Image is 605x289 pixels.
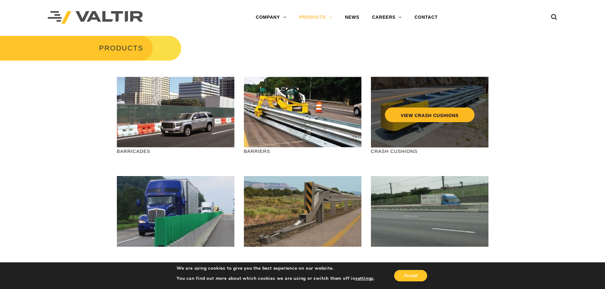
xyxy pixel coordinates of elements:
p: You can find out more about which cookies we are using or switch them off in . [177,276,375,281]
a: CONTACT [408,11,444,24]
a: CAREERS [366,11,408,24]
a: COMPANY [249,11,292,24]
p: CRASH CUSHIONS [371,148,488,155]
p: BARRIERS [244,148,361,155]
a: VIEW CRASH CUSHIONS [385,108,474,122]
img: Valtir [48,11,143,24]
a: PRODUCTS [292,11,339,24]
p: BARRICADES [117,148,234,155]
a: NEWS [339,11,366,24]
p: We are using cookies to give you the best experience on our website. [177,266,375,271]
button: Accept [394,270,427,281]
button: settings [355,276,373,281]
